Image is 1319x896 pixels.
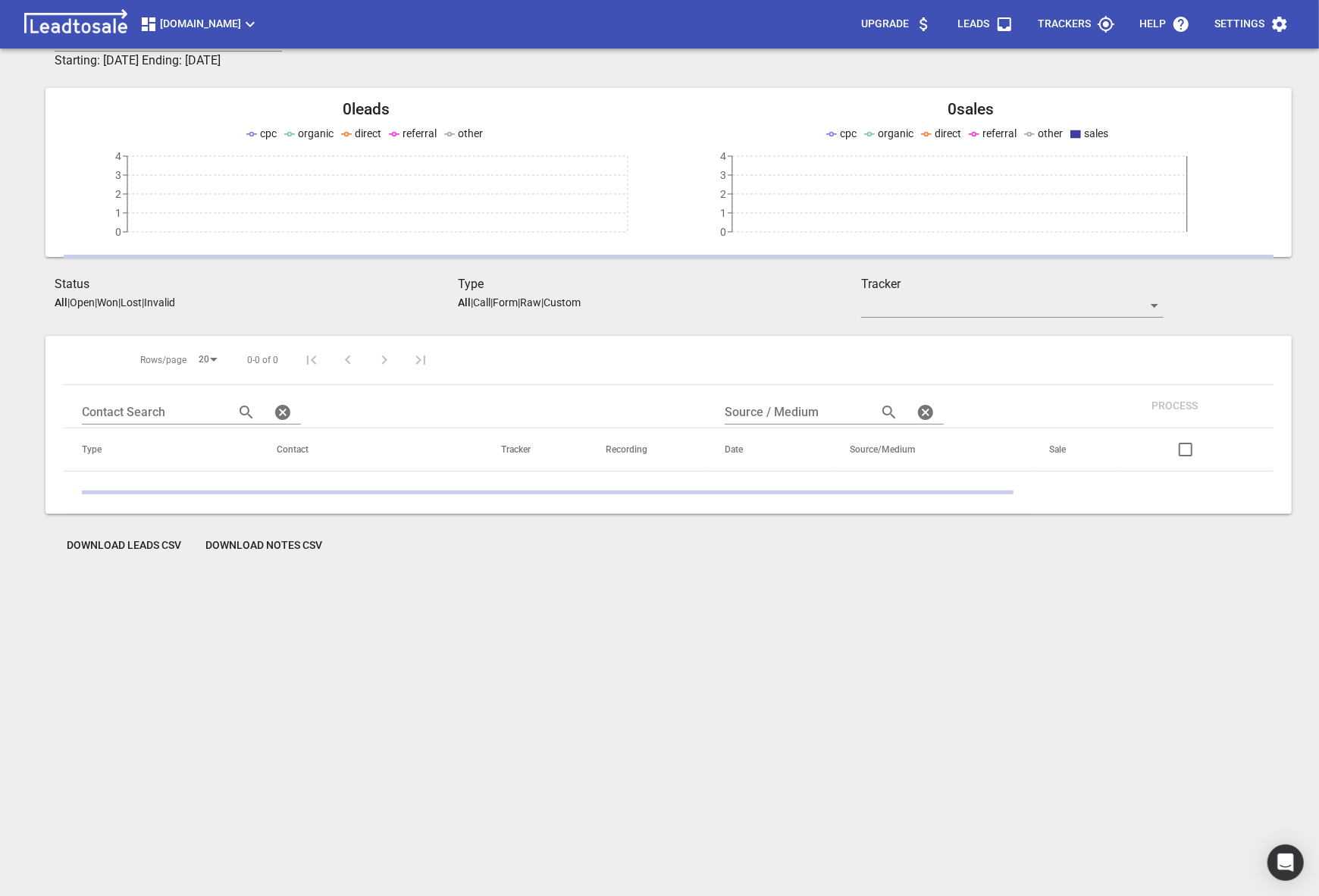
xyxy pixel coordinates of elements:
div: Open Intercom Messenger [1267,844,1304,881]
span: cpc [840,127,857,139]
h3: Type [458,275,861,293]
span: direct [355,127,381,139]
span: Rows/page [140,354,186,367]
p: Open [70,296,95,309]
span: | [518,296,520,309]
tspan: 0 [720,226,726,238]
tspan: 1 [720,207,726,219]
tspan: 2 [720,188,726,200]
span: other [1038,127,1063,139]
button: Download Notes CSV [193,532,334,559]
span: sales [1084,127,1108,139]
span: | [118,296,121,309]
tspan: 1 [115,207,121,219]
th: Recording [587,428,706,471]
span: referral [982,127,1017,139]
p: Trackers [1038,17,1091,32]
h2: 0 sales [669,100,1274,119]
p: Upgrade [861,17,909,32]
th: Type [64,428,258,471]
tspan: 4 [115,150,121,162]
span: | [67,296,70,309]
th: Date [706,428,832,471]
p: Invalid [144,296,175,309]
p: Call [473,296,490,309]
p: Leads [957,17,989,32]
div: 20 [193,349,223,370]
span: cpc [260,127,277,139]
th: Contact [258,428,483,471]
tspan: 4 [720,150,726,162]
p: Custom [544,296,581,309]
button: [DOMAIN_NAME] [133,9,265,39]
h3: Status [55,275,458,293]
button: Download Leads CSV [55,532,193,559]
th: Sale [1032,428,1121,471]
span: organic [298,127,334,139]
span: | [490,296,493,309]
span: | [142,296,144,309]
aside: All [55,296,67,309]
span: [DOMAIN_NAME] [139,15,259,33]
p: Raw [520,296,541,309]
tspan: 3 [720,169,726,181]
tspan: 3 [115,169,121,181]
th: Source/Medium [832,428,1032,471]
aside: All [458,296,471,309]
p: Won [97,296,118,309]
p: Lost [121,296,142,309]
tspan: 0 [115,226,121,238]
span: other [458,127,483,139]
span: referral [403,127,437,139]
tspan: 2 [115,188,121,200]
span: organic [878,127,913,139]
span: Download Leads CSV [67,538,181,553]
p: Help [1139,17,1166,32]
h3: Starting: [DATE] Ending: [DATE] [55,52,1063,70]
h3: Tracker [861,275,1164,293]
span: | [471,296,473,309]
span: direct [935,127,961,139]
img: logo [18,9,133,39]
p: Settings [1214,17,1264,32]
p: Form [493,296,518,309]
span: 0-0 of 0 [247,354,278,367]
span: Download Notes CSV [205,538,322,553]
span: | [541,296,544,309]
th: Tracker [483,428,587,471]
h2: 0 leads [64,100,669,119]
span: | [95,296,97,309]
